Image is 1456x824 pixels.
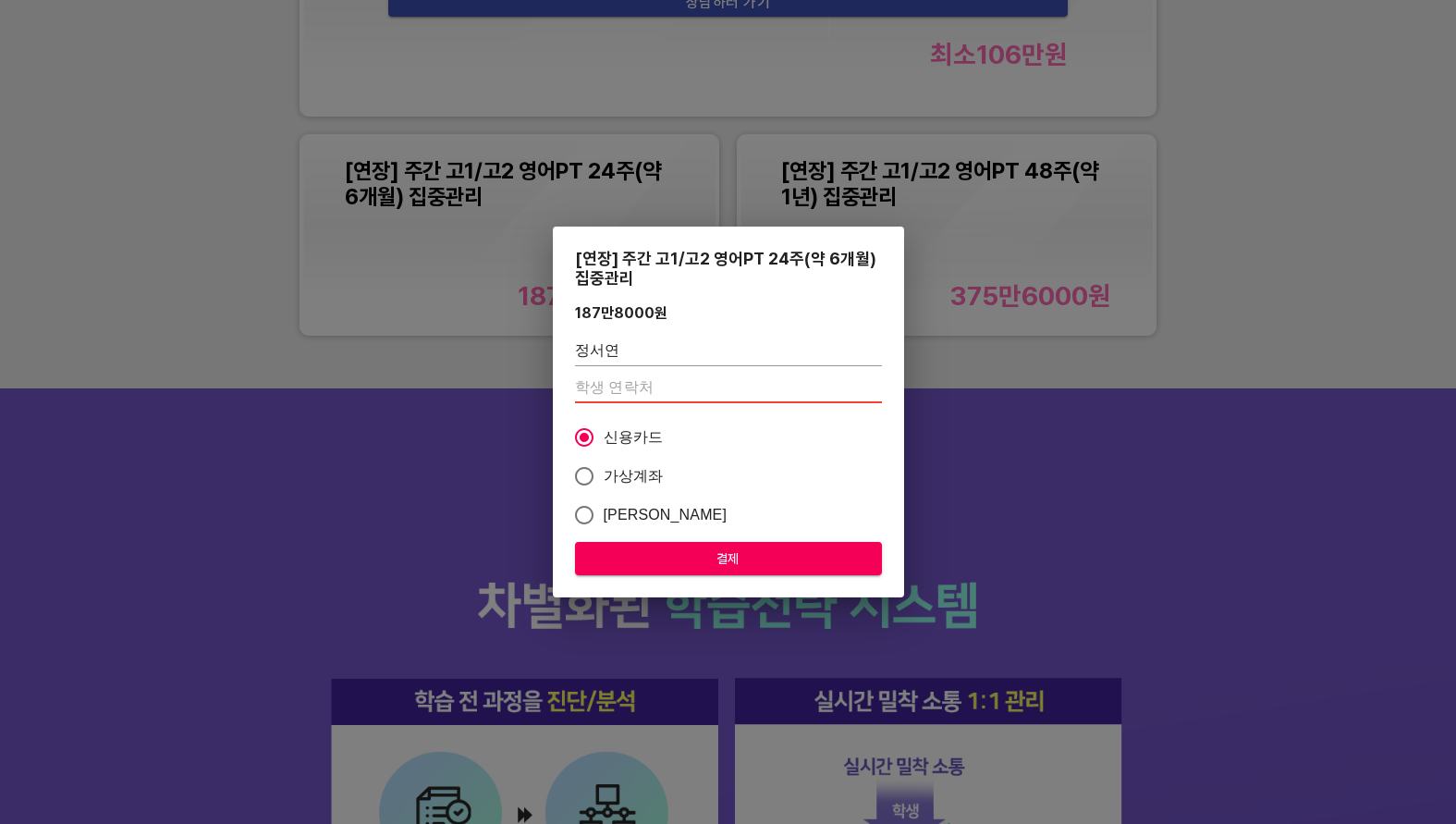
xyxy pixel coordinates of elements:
[575,374,882,403] input: 학생 연락처
[604,504,728,526] span: [PERSON_NAME]
[604,465,664,487] span: 가상계좌
[575,542,882,576] button: 결제
[590,547,867,571] span: 결제
[575,304,667,322] div: 187만8000 원
[575,337,882,366] input: 학생 이름
[575,249,882,288] div: [연장] 주간 고1/고2 영어PT 24주(약 6개월) 집중관리
[604,426,664,449] span: 신용카드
